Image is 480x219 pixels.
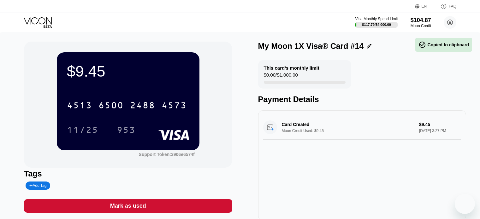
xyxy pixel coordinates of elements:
[112,122,140,138] div: 953
[355,17,398,21] div: Visa Monthly Spend Limit
[26,182,50,190] div: Add Tag
[258,95,466,104] div: Payment Details
[455,194,475,214] iframe: Dugme za pokretanje prozora za razmenu poruka
[24,199,232,213] div: Mark as used
[110,202,146,210] div: Mark as used
[264,65,319,71] div: This card’s monthly limit
[264,72,298,81] div: $0.00 / $1,000.00
[67,126,98,136] div: 11/25
[362,23,391,26] div: $117.79 / $4,000.00
[130,101,155,111] div: 2488
[162,101,187,111] div: 4573
[415,3,434,9] div: EN
[434,3,456,9] div: FAQ
[29,183,46,188] div: Add Tag
[449,4,456,9] div: FAQ
[67,62,189,80] div: $9.45
[62,122,103,138] div: 11/25
[418,41,426,49] span: 
[411,24,431,28] div: Moon Credit
[411,17,431,28] div: $104.87Moon Credit
[67,101,92,111] div: 4513
[418,41,469,49] div: Copied to clipboard
[411,17,431,24] div: $104.87
[422,4,427,9] div: EN
[24,169,232,178] div: Tags
[355,17,398,28] div: Visa Monthly Spend Limit$117.79/$4,000.00
[139,152,195,157] div: Support Token: 3906e6574f
[98,101,124,111] div: 6500
[117,126,136,136] div: 953
[139,152,195,157] div: Support Token:3906e6574f
[258,42,364,51] div: My Moon 1X Visa® Card #14
[63,97,191,113] div: 4513650024884573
